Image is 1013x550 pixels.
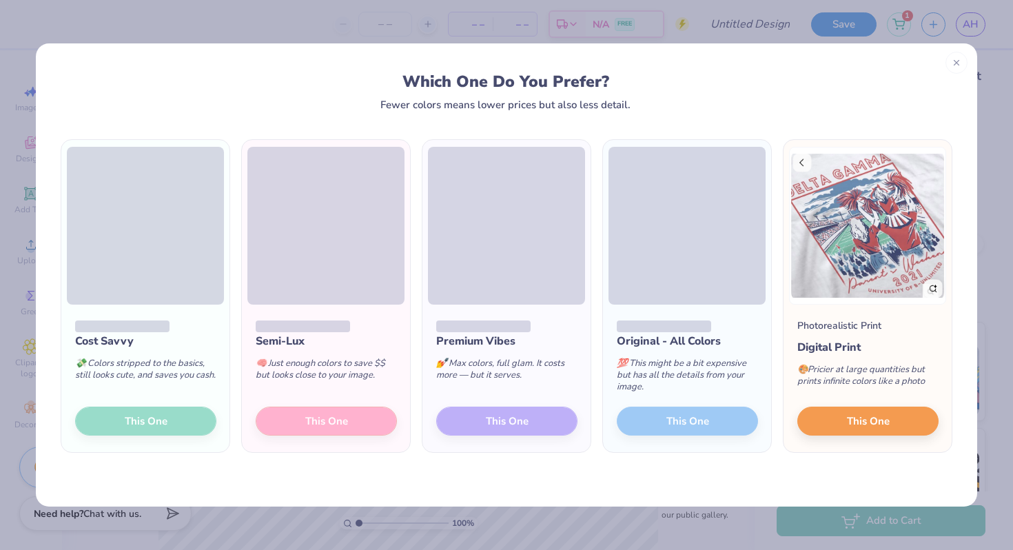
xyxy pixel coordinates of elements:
div: Max colors, full glam. It costs more — but it serves. [436,349,577,395]
div: Just enough colors to save $$ but looks close to your image. [256,349,397,395]
span: 💯 [617,357,628,369]
div: Pricier at large quantities but prints infinite colors like a photo [797,356,939,401]
span: 🧠 [256,357,267,369]
div: Cost Savvy [75,333,216,349]
img: Photorealistic preview [789,147,946,305]
div: This might be a bit expensive but has all the details from your image. [617,349,758,407]
span: 💅 [436,357,447,369]
div: Photorealistic Print [797,318,881,333]
div: Premium Vibes [436,333,577,349]
div: Fewer colors means lower prices but also less detail. [380,99,631,110]
span: 💸 [75,357,86,369]
div: Semi-Lux [256,333,397,349]
span: This One [847,414,890,429]
span: 🎨 [797,363,808,376]
div: Which One Do You Prefer? [74,72,939,91]
div: Colors stripped to the basics, still looks cute, and saves you cash. [75,349,216,395]
div: Digital Print [797,339,939,356]
div: Original - All Colors [617,333,758,349]
button: This One [797,407,939,436]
